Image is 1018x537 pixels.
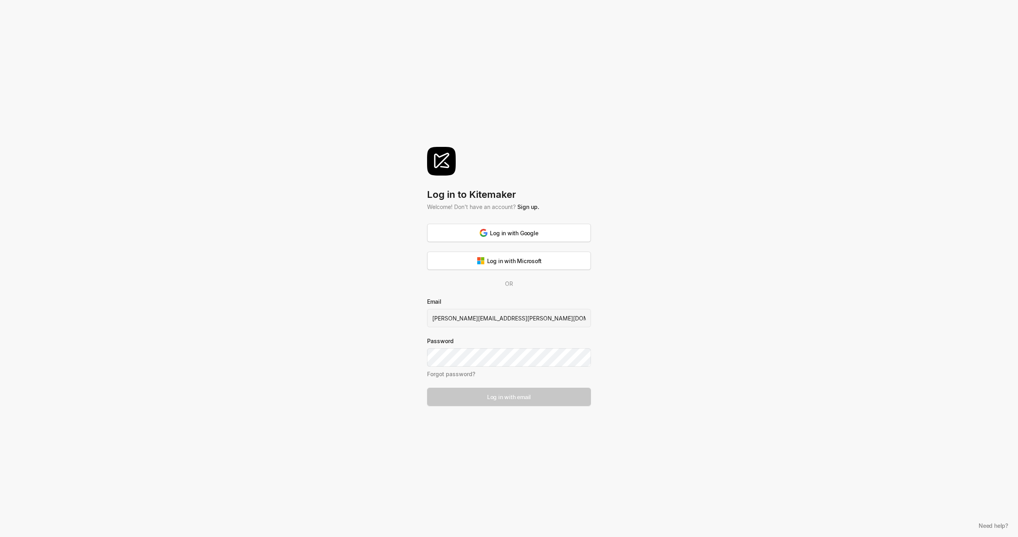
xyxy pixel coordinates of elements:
[480,229,538,237] div: Log in with Google
[427,203,591,211] div: Welcome! Don't have an account?
[427,297,591,306] label: Email
[427,388,591,406] button: Log in with email
[427,147,456,176] img: svg%3e
[487,393,531,401] div: Log in with email
[480,229,488,237] img: svg%3e
[427,309,591,327] input: yourname@company.com
[427,252,591,270] button: Log in with Microsoft
[427,279,591,288] div: OR
[477,257,485,265] img: svg%3e
[427,224,591,242] button: Log in with Google
[427,188,591,201] div: Log in to Kitemaker
[517,203,539,210] a: Sign up.
[427,371,475,377] a: Forgot password?
[975,520,1012,531] button: Need help?
[427,337,591,345] label: Password
[477,257,542,265] div: Log in with Microsoft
